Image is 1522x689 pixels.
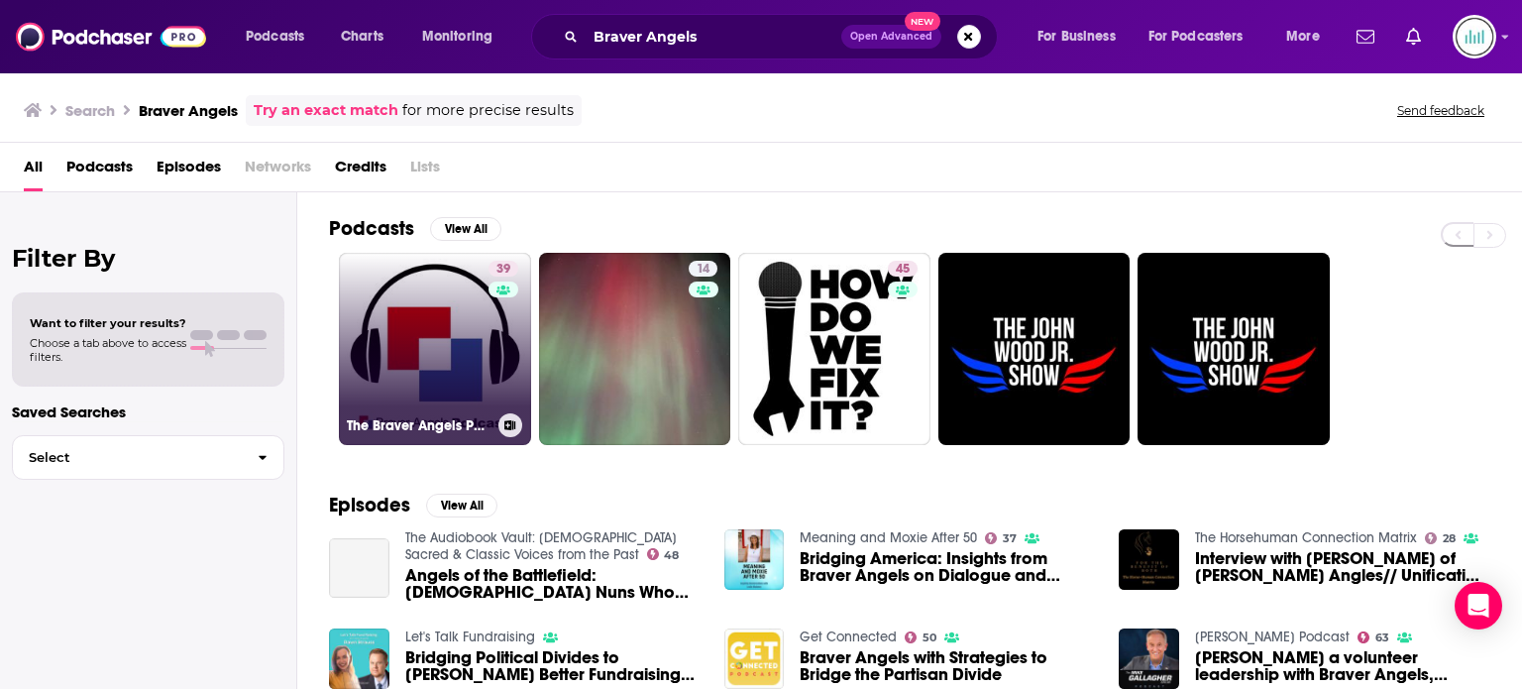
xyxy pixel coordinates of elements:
span: [PERSON_NAME] a volunteer leadership with Braver Angels, inspires others to embrace a cross-parti... [1195,649,1490,683]
a: Podcasts [66,151,133,191]
span: 28 [1443,534,1456,543]
a: 28 [1425,532,1456,544]
span: Charts [341,23,383,51]
p: Saved Searches [12,402,284,421]
button: open menu [1024,21,1141,53]
span: 50 [923,633,936,642]
span: Bridging Political Divides to [PERSON_NAME] Better Fundraising with [PERSON_NAME] [405,649,701,683]
img: User Profile [1453,15,1496,58]
span: For Podcasters [1148,23,1244,51]
span: 39 [496,260,510,280]
a: All [24,151,43,191]
a: 48 [647,548,680,560]
span: Angels of the Battlefield: [DEMOGRAPHIC_DATA] Nuns Who Served in [GEOGRAPHIC_DATA]’s Wars ([PERSO... [405,567,701,601]
a: Angels of the Battlefield: Catholic Nuns Who Served in America’s Wars (George Barton Audiobook) P... [329,538,389,599]
button: View All [430,217,501,241]
span: Interview with [PERSON_NAME] of [PERSON_NAME] Angles// Unification of the [GEOGRAPHIC_DATA] [1195,550,1490,584]
a: Angels of the Battlefield: Catholic Nuns Who Served in America’s Wars (George Barton Audiobook) P... [405,567,701,601]
button: open menu [1272,21,1345,53]
button: Show profile menu [1453,15,1496,58]
a: The Audiobook Vault: Catholic Sacred & Classic Voices from the Past [405,529,677,563]
span: for more precise results [402,99,574,122]
a: EpisodesView All [329,493,497,517]
span: New [905,12,940,31]
span: Want to filter your results? [30,316,186,330]
a: 39 [489,261,518,277]
span: Monitoring [422,23,492,51]
span: 37 [1003,534,1017,543]
span: 63 [1375,633,1389,642]
a: Show notifications dropdown [1349,20,1382,54]
button: Select [12,435,284,480]
a: The Horsehuman Connection Matrix [1195,529,1417,546]
img: Podchaser - Follow, Share and Rate Podcasts [16,18,206,56]
a: Let's Talk Fundraising [405,629,535,645]
span: For Business [1037,23,1116,51]
a: Get Connected [800,629,897,645]
button: View All [426,494,497,517]
h3: The Braver Angels Podcast [347,417,490,434]
a: Bridging America: Insights from Braver Angels on Dialogue and Understanding [800,550,1095,584]
span: Open Advanced [850,32,932,42]
a: Interview with Luke Grossmiller of Braver Angles// Unification of the United States of America [1195,550,1490,584]
a: Show notifications dropdown [1398,20,1429,54]
h3: Search [65,101,115,120]
a: 14 [689,261,717,277]
span: Choose a tab above to access filters. [30,336,186,364]
span: Logged in as podglomerate [1453,15,1496,58]
a: Try an exact match [254,99,398,122]
div: Search podcasts, credits, & more... [550,14,1017,59]
button: Open AdvancedNew [841,25,941,49]
img: Wilk Wilkinson a volunteer leadership with Braver Angels, inspires others to embrace a cross-part... [1119,629,1179,689]
div: Open Intercom Messenger [1455,582,1502,630]
button: Send feedback [1391,102,1490,119]
input: Search podcasts, credits, & more... [586,21,841,53]
a: 45 [738,253,930,445]
a: 45 [888,261,918,277]
a: Wilk Wilkinson a volunteer leadership with Braver Angels, inspires others to embrace a cross-part... [1195,649,1490,683]
a: 63 [1358,632,1389,643]
span: Select [13,451,242,464]
button: open menu [232,21,330,53]
span: Lists [410,151,440,191]
span: More [1286,23,1320,51]
a: 14 [539,253,731,445]
img: Interview with Luke Grossmiller of Braver Angles// Unification of the United States of America [1119,529,1179,590]
a: Braver Angels with Strategies to Bridge the Partisan Divide [800,649,1095,683]
button: open menu [1136,21,1272,53]
span: Networks [245,151,311,191]
a: Charts [328,21,395,53]
img: Braver Angels with Strategies to Bridge the Partisan Divide [724,629,785,689]
h2: Filter By [12,244,284,273]
a: PodcastsView All [329,216,501,241]
a: Bridging Political Divides to Foster Better Fundraising with Dawn Strauss [405,649,701,683]
a: 39The Braver Angels Podcast [339,253,531,445]
h3: Braver Angels [139,101,238,120]
span: 14 [697,260,709,280]
a: Mike Gallagher Podcast [1195,629,1350,645]
h2: Podcasts [329,216,414,241]
span: Podcasts [246,23,304,51]
a: 50 [905,632,936,643]
img: Bridging Political Divides to Foster Better Fundraising with Dawn Strauss [329,629,389,689]
a: Meaning and Moxie After 50 [800,529,977,546]
a: Episodes [157,151,221,191]
button: open menu [408,21,518,53]
span: 48 [664,551,679,560]
a: Credits [335,151,386,191]
span: 45 [896,260,910,280]
img: Bridging America: Insights from Braver Angels on Dialogue and Understanding [724,529,785,590]
a: 37 [985,532,1017,544]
